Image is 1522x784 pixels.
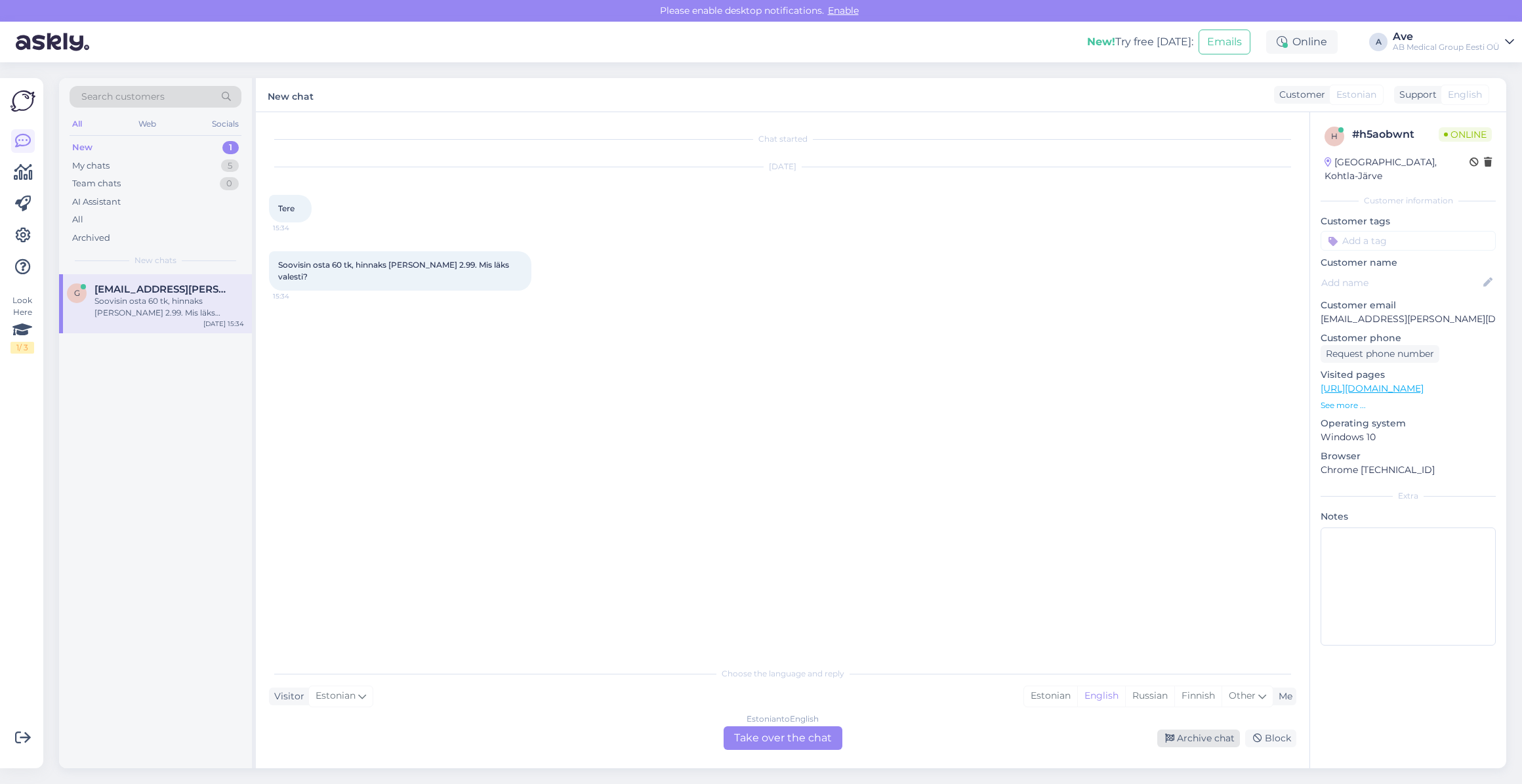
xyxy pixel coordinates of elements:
div: Estonian to English [747,713,819,725]
div: AI Assistant [72,196,121,209]
div: 1 [222,141,239,154]
div: Soovisin osta 60 tk, hinnaks [PERSON_NAME] 2.99. Mis läks valesti? [94,295,244,319]
div: Try free [DATE]: [1087,34,1193,50]
span: Tere [278,203,295,213]
div: New [72,141,93,154]
p: Customer tags [1321,215,1496,228]
div: Me [1273,690,1292,703]
div: Look Here [10,295,34,354]
p: Visited pages [1321,368,1496,382]
button: Emails [1199,30,1250,54]
div: Customer information [1321,195,1496,207]
div: 5 [221,159,239,173]
div: [GEOGRAPHIC_DATA], Kohtla-Järve [1325,155,1470,183]
p: Windows 10 [1321,430,1496,444]
span: Enable [824,5,863,16]
span: English [1448,88,1482,102]
div: 0 [220,177,239,190]
b: New! [1087,35,1115,48]
div: Customer [1274,88,1325,102]
div: Archived [72,232,110,245]
div: Support [1394,88,1437,102]
div: Online [1266,30,1338,54]
div: # h5aobwnt [1352,127,1439,142]
span: Search customers [81,90,165,104]
div: AB Medical Group Eesti OÜ [1393,42,1500,52]
p: Notes [1321,510,1496,524]
div: Block [1245,730,1296,747]
span: Soovisin osta 60 tk, hinnaks [PERSON_NAME] 2.99. Mis läks valesti? [278,260,511,281]
div: Socials [209,115,241,133]
span: Estonian [1336,88,1376,102]
a: [URL][DOMAIN_NAME] [1321,382,1424,394]
div: Russian [1125,686,1174,706]
span: Online [1439,127,1492,142]
div: Choose the language and reply [269,668,1296,680]
div: All [72,213,83,226]
input: Add name [1321,276,1481,290]
span: gerassimov.silva@gmail.com [94,283,231,295]
div: Archive chat [1157,730,1240,747]
div: [DATE] 15:34 [203,319,244,329]
p: Customer name [1321,256,1496,270]
div: A [1369,33,1388,51]
span: g [74,288,80,298]
a: AveAB Medical Group Eesti OÜ [1393,31,1514,52]
div: [DATE] [269,161,1296,173]
span: 15:34 [273,223,322,233]
span: Other [1229,690,1256,701]
label: New chat [268,86,314,104]
p: See more ... [1321,400,1496,411]
div: Estonian [1024,686,1077,706]
input: Add a tag [1321,231,1496,251]
span: New chats [134,255,176,266]
div: My chats [72,159,110,173]
img: Askly Logo [10,89,35,113]
div: Ave [1393,31,1500,42]
div: Team chats [72,177,121,190]
span: 15:34 [273,291,322,301]
p: Customer phone [1321,331,1496,345]
div: Finnish [1174,686,1222,706]
div: Chat started [269,133,1296,145]
p: [EMAIL_ADDRESS][PERSON_NAME][DOMAIN_NAME] [1321,312,1496,326]
div: Web [136,115,159,133]
div: 1 / 3 [10,342,34,354]
p: Browser [1321,449,1496,463]
div: Request phone number [1321,345,1439,363]
p: Operating system [1321,417,1496,430]
div: Visitor [269,690,304,703]
div: English [1077,686,1125,706]
div: Extra [1321,490,1496,502]
span: Estonian [316,689,356,703]
div: All [70,115,85,133]
div: Take over the chat [724,726,842,750]
span: h [1331,131,1338,141]
p: Customer email [1321,299,1496,312]
p: Chrome [TECHNICAL_ID] [1321,463,1496,477]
